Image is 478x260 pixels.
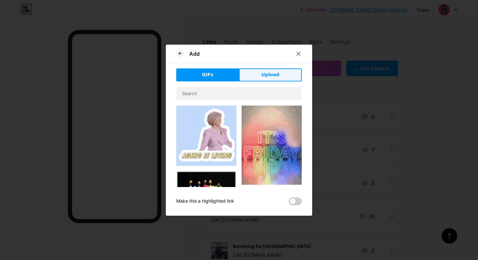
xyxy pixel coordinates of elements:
[261,71,279,78] span: Upload
[176,106,236,166] img: Gihpy
[176,197,234,205] div: Make this a highlighted link
[242,106,302,185] img: Gihpy
[176,68,239,81] button: GIFs
[239,68,302,81] button: Upload
[177,87,301,100] input: Search
[202,71,213,78] span: GIFs
[176,171,236,214] img: Gihpy
[189,50,200,58] div: Add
